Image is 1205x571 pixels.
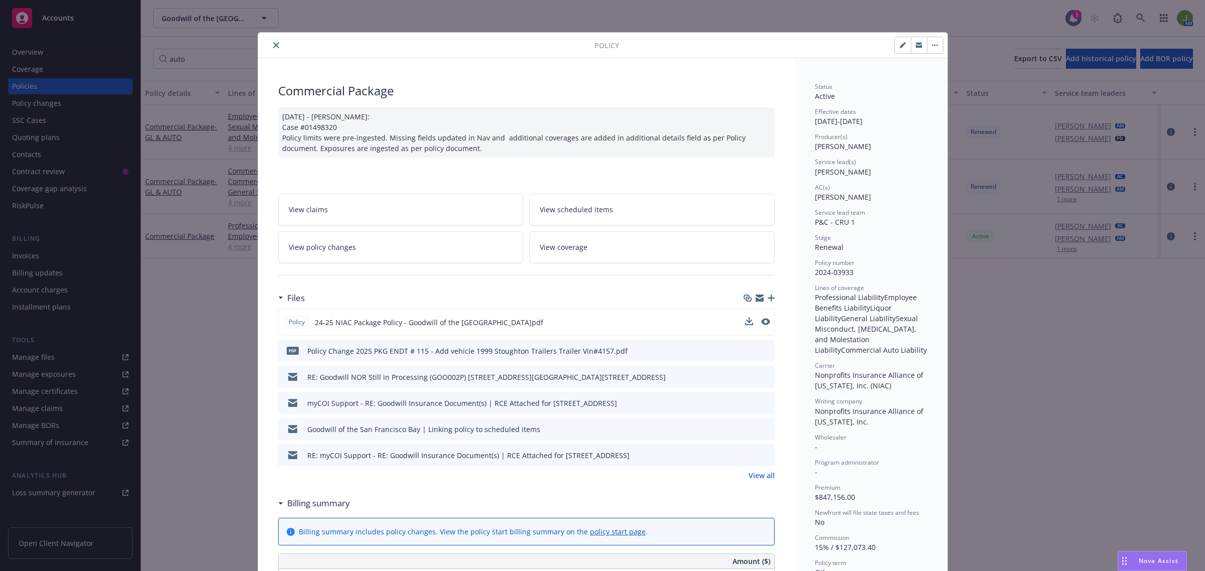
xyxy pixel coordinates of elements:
[815,483,840,492] span: Premium
[278,292,305,305] div: Files
[762,398,771,408] button: preview file
[815,517,824,527] span: No
[307,346,628,356] div: Policy Change 2025 PKG ENDT # 115 - Add vehicle 1999 Stoughton Trailers Trailer Vin#4157.pdf
[815,314,920,355] span: Sexual Misconduct, [MEDICAL_DATA], and Molestation Liability
[815,107,927,126] div: [DATE] - [DATE]
[815,558,846,567] span: Policy term
[762,346,771,356] button: preview file
[761,318,770,325] button: preview file
[529,194,775,225] a: View scheduled items
[278,107,775,158] div: [DATE] - [PERSON_NAME]: Case #01498320 Policy limits were pre-ingested. Missing fields updated in...
[307,372,666,382] div: RE: Goodwill NOR Still in Processing (GOO002P) [STREET_ADDRESS][GEOGRAPHIC_DATA][STREET_ADDRESS]
[815,370,925,390] span: Nonprofits Insurance Alliance of [US_STATE], Inc. (NIAC)
[815,233,831,242] span: Stage
[815,361,835,370] span: Carrier
[815,183,830,192] span: AC(s)
[1118,551,1131,570] div: Drag to move
[746,346,754,356] button: download file
[762,450,771,461] button: preview file
[287,347,299,354] span: pdf
[762,372,771,382] button: preview file
[745,317,753,325] button: download file
[815,492,855,502] span: $847,156.00
[278,497,350,510] div: Billing summary
[746,398,754,408] button: download file
[815,267,854,277] span: 2024-03933
[270,39,282,51] button: close
[815,107,856,116] span: Effective dates
[307,424,540,435] div: Goodwill of the San Francisco Bay | Linking policy to scheduled items
[287,318,307,327] span: Policy
[815,467,817,477] span: -
[1139,556,1178,565] span: Nova Assist
[841,314,896,323] span: General Liability
[815,293,884,302] span: Professional Liability
[815,91,835,101] span: Active
[287,497,350,510] h3: Billing summary
[815,293,919,313] span: Employee Benefits Liability
[815,192,871,202] span: [PERSON_NAME]
[815,217,855,227] span: P&C - CRU 1
[815,132,848,141] span: Producer(s)
[815,167,871,177] span: [PERSON_NAME]
[815,141,871,151] span: [PERSON_NAME]
[315,317,543,328] span: 24-25 NIAC Package Policy - Goodwill of the [GEOGRAPHIC_DATA]pdf
[278,231,524,263] a: View policy changes
[289,204,328,215] span: View claims
[745,317,753,328] button: download file
[733,556,770,566] span: Amount ($)
[762,424,771,435] button: preview file
[815,303,894,323] span: Liquor Liability
[841,345,927,355] span: Commercial Auto Liability
[815,158,856,166] span: Service lead(s)
[289,242,356,252] span: View policy changes
[307,450,630,461] div: RE: myCOI Support - RE: Goodwill Insurance Document(s) | RCE Attached for [STREET_ADDRESS]
[815,82,832,91] span: Status
[815,258,855,267] span: Policy number
[287,292,305,305] h3: Files
[815,508,919,517] span: Newfront will file state taxes and fees
[815,406,925,426] span: Nonprofits Insurance Alliance of [US_STATE], Inc.
[299,526,648,537] div: Billing summary includes policy changes. View the policy start billing summary on the .
[1118,551,1187,571] button: Nova Assist
[540,242,587,252] span: View coverage
[815,208,865,217] span: Service lead team
[815,533,850,542] span: Commission
[815,283,864,292] span: Lines of coverage
[529,231,775,263] a: View coverage
[815,442,817,452] span: -
[815,458,879,467] span: Program administrator
[590,527,646,536] a: policy start page
[278,82,775,99] div: Commercial Package
[815,542,876,552] span: 15% / $127,073.40
[749,470,775,481] a: View all
[307,398,617,408] div: myCOI Support - RE: Goodwill Insurance Document(s) | RCE Attached for [STREET_ADDRESS]
[815,397,862,405] span: Writing company
[746,372,754,382] button: download file
[594,40,619,51] span: Policy
[540,204,613,215] span: View scheduled items
[278,194,524,225] a: View claims
[815,433,847,442] span: Wholesaler
[746,450,754,461] button: download file
[815,242,843,252] span: Renewal
[761,317,770,328] button: preview file
[746,424,754,435] button: download file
